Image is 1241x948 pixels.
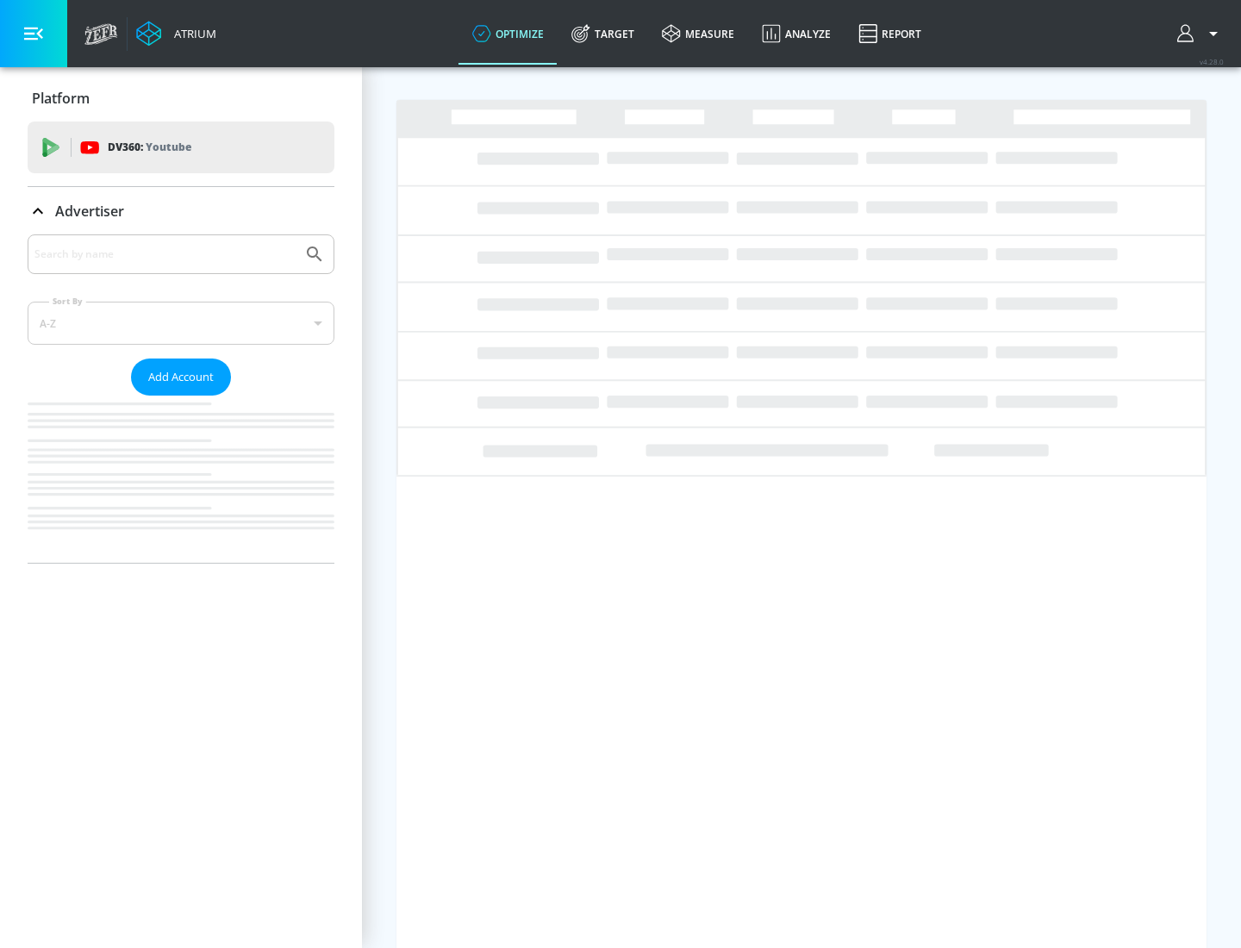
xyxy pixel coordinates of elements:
a: measure [648,3,748,65]
a: Target [558,3,648,65]
p: Platform [32,89,90,108]
a: Atrium [136,21,216,47]
div: DV360: Youtube [28,122,334,173]
nav: list of Advertiser [28,396,334,563]
p: DV360: [108,138,191,157]
div: Advertiser [28,187,334,235]
div: Advertiser [28,234,334,563]
span: v 4.28.0 [1200,57,1224,66]
a: optimize [458,3,558,65]
div: Atrium [167,26,216,41]
button: Add Account [131,359,231,396]
div: Platform [28,74,334,122]
div: A-Z [28,302,334,345]
a: Analyze [748,3,845,65]
p: Youtube [146,138,191,156]
label: Sort By [49,296,86,307]
p: Advertiser [55,202,124,221]
span: Add Account [148,367,214,387]
a: Report [845,3,935,65]
input: Search by name [34,243,296,265]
